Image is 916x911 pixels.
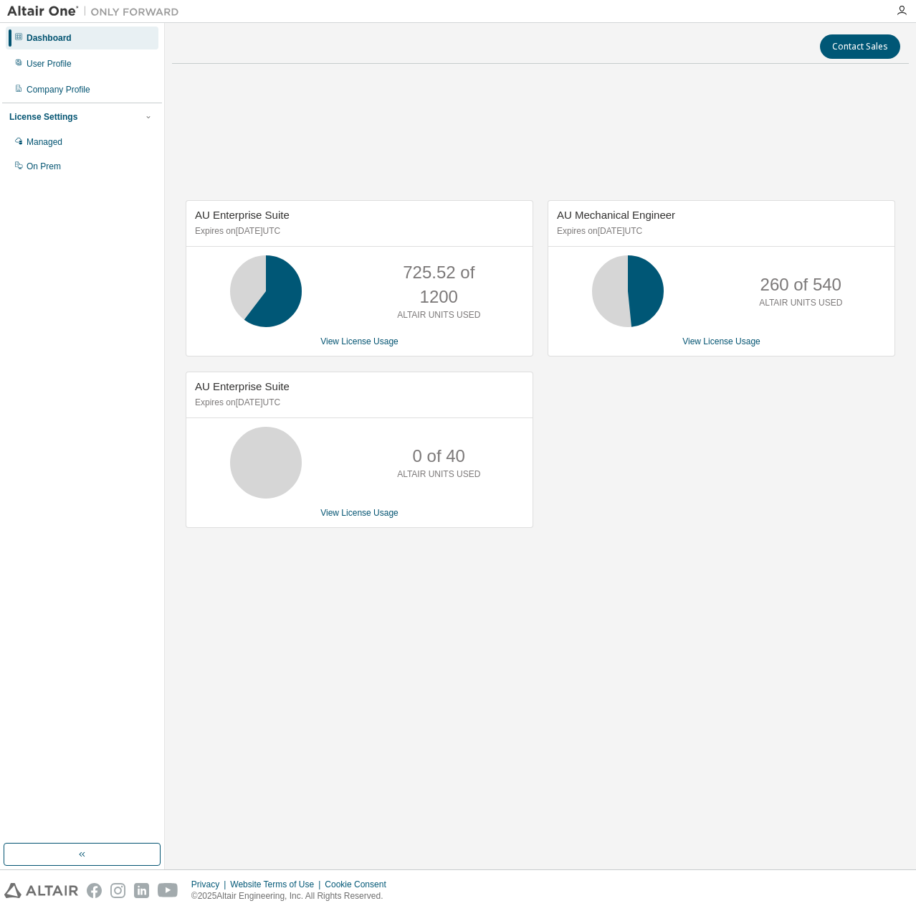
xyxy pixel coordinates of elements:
img: altair_logo.svg [4,883,78,898]
p: Expires on [DATE] UTC [557,225,882,237]
a: View License Usage [320,508,399,518]
div: Dashboard [27,32,72,44]
div: Managed [27,136,62,148]
div: On Prem [27,161,61,172]
p: 0 of 40 [413,444,465,468]
p: ALTAIR UNITS USED [759,297,842,309]
div: Privacy [191,879,230,890]
span: AU Mechanical Engineer [557,209,675,221]
span: AU Enterprise Suite [195,209,290,221]
a: View License Usage [320,336,399,346]
p: ALTAIR UNITS USED [397,309,480,321]
div: Cookie Consent [325,879,394,890]
p: © 2025 Altair Engineering, Inc. All Rights Reserved. [191,890,395,902]
img: Altair One [7,4,186,19]
img: instagram.svg [110,883,125,898]
p: 260 of 540 [760,273,841,297]
img: facebook.svg [87,883,102,898]
img: linkedin.svg [134,883,149,898]
button: Contact Sales [820,34,900,59]
div: Company Profile [27,84,90,95]
p: 725.52 of 1200 [381,260,496,310]
a: View License Usage [682,336,760,346]
img: youtube.svg [158,883,178,898]
div: Website Terms of Use [230,879,325,890]
p: ALTAIR UNITS USED [397,468,480,481]
span: AU Enterprise Suite [195,380,290,392]
p: Expires on [DATE] UTC [195,397,520,409]
div: User Profile [27,58,72,70]
p: Expires on [DATE] UTC [195,225,520,237]
div: License Settings [9,111,77,123]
